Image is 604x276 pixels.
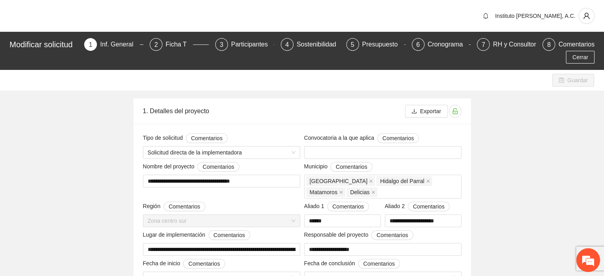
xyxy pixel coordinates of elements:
[130,4,149,23] div: Minimizar ventana de chat en vivo
[350,188,370,197] span: Delicias
[347,187,377,197] span: Delicias
[41,41,133,51] div: Chatee con nosotros ahora
[310,177,368,185] span: [GEOGRAPHIC_DATA]
[449,108,461,114] span: unlock
[304,230,413,240] span: Responsable del proyecto
[327,202,369,211] button: Aliado 1
[231,38,274,51] div: Participantes
[304,202,369,211] span: Aliado 1
[214,231,245,239] span: Comentarios
[281,38,340,51] div: 4Sostenibilidad
[148,147,295,158] span: Solicitud directa de la implementadora
[542,38,594,51] div: 8Comentarios
[572,53,588,62] span: Cerrar
[416,41,420,48] span: 6
[420,107,441,116] span: Exportar
[482,41,485,48] span: 7
[164,202,205,211] button: Región
[493,38,549,51] div: RH y Consultores
[362,38,404,51] div: Presupuesto
[100,38,140,51] div: Inf. General
[377,133,419,143] button: Convocatoria a la que aplica
[477,38,536,51] div: 7RH y Consultores
[150,38,209,51] div: 2Ficha T
[413,202,444,211] span: Comentarios
[215,38,274,51] div: 3Participantes
[363,259,395,268] span: Comentarios
[203,162,234,171] span: Comentarios
[579,8,594,24] button: user
[143,259,225,268] span: Fecha de inicio
[148,215,295,227] span: Zona centro sur
[382,134,414,143] span: Comentarios
[297,38,343,51] div: Sostenibilidad
[449,105,461,118] button: unlock
[408,202,450,211] button: Aliado 2
[330,162,372,172] button: Municipio
[169,202,200,211] span: Comentarios
[306,176,375,186] span: Chihuahua
[412,38,471,51] div: 6Cronograma
[4,188,151,216] textarea: Escriba su mensaje y pulse “Intro”
[376,231,408,239] span: Comentarios
[186,133,228,143] button: Tipo de solicitud
[385,202,450,211] span: Aliado 2
[10,38,79,51] div: Modificar solicitud
[495,13,575,19] span: Instituto [PERSON_NAME], A.C.
[339,190,343,194] span: close
[304,162,372,172] span: Municipio
[191,134,222,143] span: Comentarios
[220,41,223,48] span: 3
[411,108,417,115] span: download
[332,202,364,211] span: Comentarios
[376,176,432,186] span: Hidalgo del Parral
[351,41,354,48] span: 5
[371,230,413,240] button: Responsable del proyecto
[371,190,375,194] span: close
[358,259,400,268] button: Fecha de conclusión
[566,51,594,64] button: Cerrar
[558,38,594,51] div: Comentarios
[426,179,430,183] span: close
[143,230,250,240] span: Lugar de implementación
[84,38,143,51] div: 1Inf. General
[479,10,492,22] button: bell
[369,179,373,183] span: close
[304,259,400,268] span: Fecha de conclusión
[405,105,448,118] button: downloadExportar
[188,259,220,268] span: Comentarios
[304,133,419,143] span: Convocatoria a la que aplica
[579,12,594,19] span: user
[143,100,405,122] div: 1. Detalles del proyecto
[346,38,405,51] div: 5Presupuesto
[306,187,345,197] span: Matamoros
[143,202,206,211] span: Región
[154,41,158,48] span: 2
[89,41,93,48] span: 1
[143,133,228,143] span: Tipo de solicitud
[285,41,289,48] span: 4
[547,41,551,48] span: 8
[380,177,424,185] span: Hidalgo del Parral
[197,162,239,172] button: Nombre del proyecto
[480,13,492,19] span: bell
[143,162,239,172] span: Nombre del proyecto
[166,38,193,51] div: Ficha T
[310,188,338,197] span: Matamoros
[46,92,110,172] span: Estamos en línea.
[552,74,594,87] button: saveGuardar
[183,259,225,268] button: Fecha de inicio
[428,38,469,51] div: Cronograma
[336,162,367,171] span: Comentarios
[208,230,250,240] button: Lugar de implementación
